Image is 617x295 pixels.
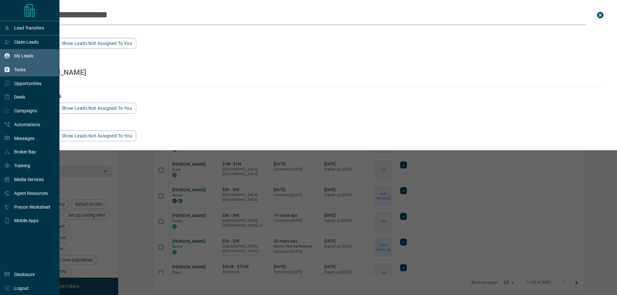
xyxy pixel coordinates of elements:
h3: id matches [24,121,607,126]
h3: phone matches [24,94,607,99]
h3: name matches [24,29,607,34]
button: show leads not assigned to you [58,130,136,141]
button: show leads not assigned to you [58,38,136,49]
h3: email matches [24,56,607,62]
button: show leads not assigned to you [58,103,136,114]
button: close search bar [594,9,607,22]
